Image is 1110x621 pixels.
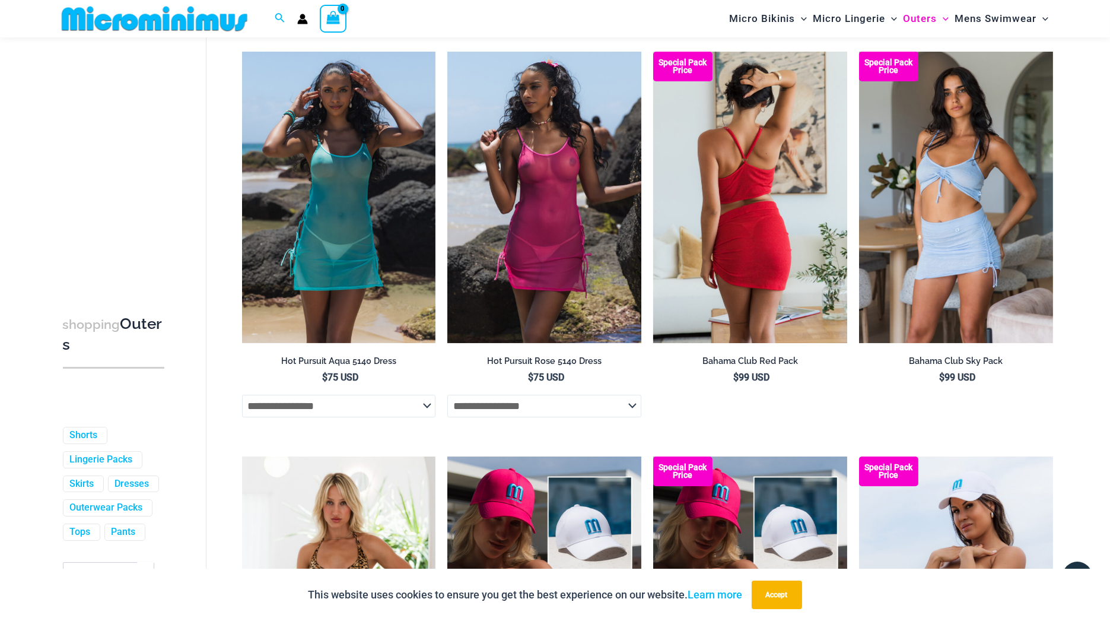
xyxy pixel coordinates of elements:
[447,52,641,343] a: Hot Pursuit Rose 5140 Dress 01Hot Pursuit Rose 5140 Dress 12Hot Pursuit Rose 5140 Dress 12
[297,14,308,24] a: Account icon link
[63,562,154,601] span: - Shop Color
[813,4,885,34] span: Micro Lingerie
[653,464,713,479] b: Special Pack Price
[937,4,949,34] span: Menu Toggle
[70,478,94,490] a: Skirts
[859,52,1053,343] a: Bahama Club Sky 9170 Crop Top 5404 Skirt 01 Bahama Club Sky 9170 Crop Top 5404 Skirt 06Bahama Clu...
[242,52,436,343] a: Hot Pursuit Aqua 5140 Dress 01Hot Pursuit Aqua 5140 Dress 06Hot Pursuit Aqua 5140 Dress 06
[729,4,795,34] span: Micro Bikinis
[242,356,436,367] h2: Hot Pursuit Aqua 5140 Dress
[733,372,769,383] bdi: 99 USD
[63,40,170,277] iframe: TrustedSite Certified
[653,59,713,74] b: Special Pack Price
[724,2,1054,36] nav: Site Navigation
[688,588,743,601] a: Learn more
[885,4,897,34] span: Menu Toggle
[63,314,164,355] h3: Outers
[70,502,143,515] a: Outerwear Packs
[70,526,91,538] a: Tops
[57,5,252,32] img: MM SHOP LOGO FLAT
[70,454,133,466] a: Lingerie Packs
[726,4,810,34] a: Micro BikinisMenu ToggleMenu Toggle
[322,372,327,383] span: $
[242,52,436,343] img: Hot Pursuit Aqua 5140 Dress 01
[242,356,436,371] a: Hot Pursuit Aqua 5140 Dress
[903,4,937,34] span: Outers
[308,586,743,604] p: This website uses cookies to ensure you get the best experience on our website.
[320,5,347,32] a: View Shopping Cart, empty
[939,372,944,383] span: $
[70,429,98,442] a: Shorts
[528,372,533,383] span: $
[322,372,358,383] bdi: 75 USD
[859,52,1053,343] img: Bahama Club Sky 9170 Crop Top 5404 Skirt 01
[955,4,1036,34] span: Mens Swimwear
[752,581,802,609] button: Accept
[447,356,641,371] a: Hot Pursuit Rose 5140 Dress
[63,563,154,601] span: - Shop Color
[952,4,1051,34] a: Mens SwimwearMenu ToggleMenu Toggle
[653,356,847,371] a: Bahama Club Red Pack
[653,52,847,343] a: Bahama Club Red 9170 Crop Top 5404 Skirt 01 Bahama Club Red 9170 Crop Top 5404 Skirt 05Bahama Clu...
[653,52,847,343] img: Bahama Club Red 9170 Crop Top 5404 Skirt 05
[115,478,150,490] a: Dresses
[859,356,1053,367] h2: Bahama Club Sky Pack
[900,4,952,34] a: OutersMenu ToggleMenu Toggle
[939,372,975,383] bdi: 99 USD
[859,464,918,479] b: Special Pack Price
[528,372,564,383] bdi: 75 USD
[859,356,1053,371] a: Bahama Club Sky Pack
[653,356,847,367] h2: Bahama Club Red Pack
[63,317,120,332] span: shopping
[1036,4,1048,34] span: Menu Toggle
[795,4,807,34] span: Menu Toggle
[733,372,739,383] span: $
[275,11,285,26] a: Search icon link
[859,59,918,74] b: Special Pack Price
[447,356,641,367] h2: Hot Pursuit Rose 5140 Dress
[112,526,136,538] a: Pants
[447,52,641,343] img: Hot Pursuit Rose 5140 Dress 01
[810,4,900,34] a: Micro LingerieMenu ToggleMenu Toggle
